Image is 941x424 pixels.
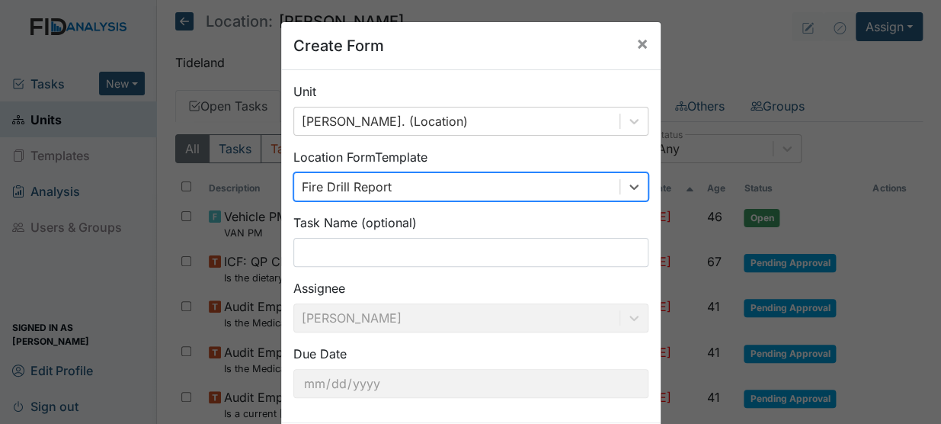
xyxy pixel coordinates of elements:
[293,148,427,166] label: Location Form Template
[293,82,316,101] label: Unit
[302,112,468,130] div: [PERSON_NAME]. (Location)
[293,345,347,363] label: Due Date
[302,178,392,196] div: Fire Drill Report
[293,214,417,232] label: Task Name (optional)
[636,32,648,54] span: ×
[293,34,384,57] h5: Create Form
[624,22,661,65] button: Close
[293,279,345,297] label: Assignee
